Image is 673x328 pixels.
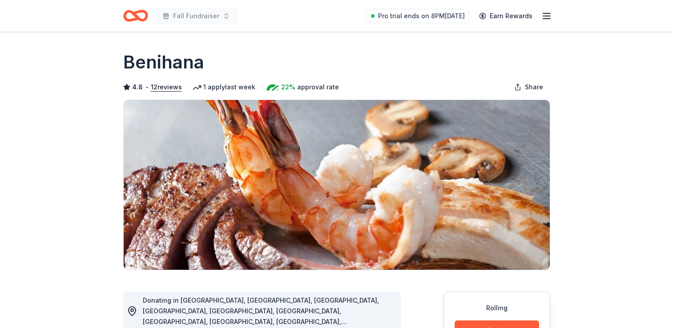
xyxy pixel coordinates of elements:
button: 12reviews [151,82,182,92]
span: 22% [281,82,295,92]
a: Earn Rewards [474,8,538,24]
a: Home [123,5,148,26]
a: Pro trial ends on 8PM[DATE] [366,9,470,23]
span: 4.8 [132,82,143,92]
div: 1 apply last week [193,82,255,92]
span: approval rate [297,82,339,92]
span: Fall Fundraiser [173,11,219,21]
span: Pro trial ends on 8PM[DATE] [378,11,465,21]
button: Fall Fundraiser [155,7,237,25]
img: Image for Benihana [124,100,550,270]
span: Share [525,82,543,92]
span: • [145,84,148,91]
h1: Benihana [123,50,204,75]
div: Rolling [455,303,539,313]
button: Share [507,78,550,96]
